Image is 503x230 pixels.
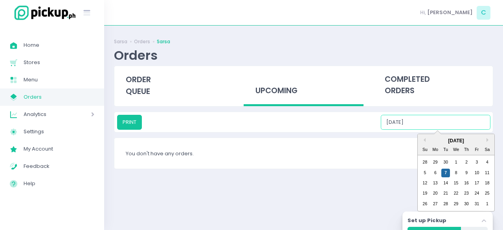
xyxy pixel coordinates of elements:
[24,127,94,137] span: Settings
[452,200,461,208] div: day-29
[126,74,151,97] span: order queue
[420,200,429,208] div: day-26
[373,66,493,105] div: completed orders
[431,158,440,167] div: day-29
[472,189,481,198] div: day-24
[472,158,481,167] div: day-3
[420,158,429,167] div: day-28
[427,9,473,17] span: [PERSON_NAME]
[24,109,69,120] span: Analytics
[157,38,170,45] a: Sarsa
[431,179,440,188] div: day-13
[472,145,481,154] div: Fr
[441,145,450,154] div: Tu
[441,179,450,188] div: day-14
[418,137,494,144] div: [DATE]
[10,4,77,21] img: logo
[117,115,142,130] button: PRINT
[114,138,493,169] div: You don't have any orders.
[114,48,158,63] div: Orders
[431,189,440,198] div: day-20
[431,169,440,177] div: day-6
[483,189,492,198] div: day-25
[420,157,492,209] div: month-2025-10
[441,158,450,167] div: day-30
[462,200,471,208] div: day-30
[452,145,461,154] div: We
[24,57,94,68] span: Stores
[420,9,426,17] span: Hi,
[483,158,492,167] div: day-4
[24,144,94,154] span: My Account
[452,179,461,188] div: day-15
[477,6,490,20] span: C
[472,169,481,177] div: day-10
[462,145,471,154] div: Th
[422,138,426,142] button: Previous Month
[486,138,490,142] button: Next Month
[420,169,429,177] div: day-5
[431,145,440,154] div: Mo
[24,75,94,85] span: Menu
[462,189,471,198] div: day-23
[452,169,461,177] div: day-8
[462,179,471,188] div: day-16
[420,179,429,188] div: day-12
[472,200,481,208] div: day-31
[114,38,127,45] a: Sarsa
[483,179,492,188] div: day-18
[431,200,440,208] div: day-27
[244,66,363,107] div: upcoming
[441,200,450,208] div: day-28
[441,189,450,198] div: day-21
[472,179,481,188] div: day-17
[462,169,471,177] div: day-9
[452,158,461,167] div: day-1
[134,38,150,45] a: Orders
[452,189,461,198] div: day-22
[483,145,492,154] div: Sa
[24,40,94,50] span: Home
[24,92,94,102] span: Orders
[420,145,429,154] div: Su
[441,169,450,177] div: day-7
[483,169,492,177] div: day-11
[408,217,446,224] label: Set up Pickup
[420,189,429,198] div: day-19
[24,178,94,189] span: Help
[462,158,471,167] div: day-2
[483,200,492,208] div: day-1
[24,161,94,171] span: Feedback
